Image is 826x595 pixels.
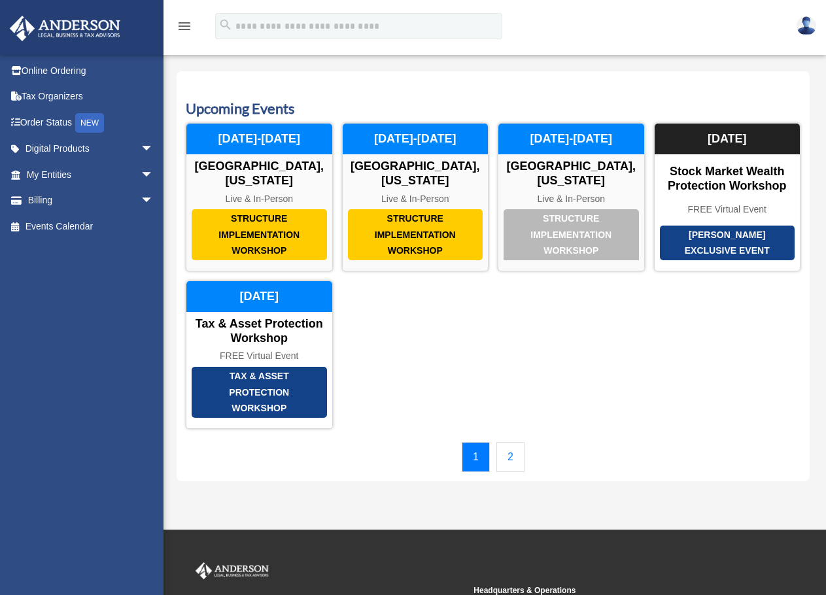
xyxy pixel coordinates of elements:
[496,442,525,472] a: 2
[177,18,192,34] i: menu
[504,209,639,260] div: Structure Implementation Workshop
[9,188,173,214] a: Billingarrow_drop_down
[186,124,332,155] div: [DATE]-[DATE]
[186,123,333,271] a: Structure Implementation Workshop [GEOGRAPHIC_DATA], [US_STATE] Live & In-Person [DATE]-[DATE]
[498,160,644,188] div: [GEOGRAPHIC_DATA], [US_STATE]
[348,209,483,260] div: Structure Implementation Workshop
[141,161,167,188] span: arrow_drop_down
[797,16,816,35] img: User Pic
[177,23,192,34] a: menu
[660,226,795,260] div: [PERSON_NAME] Exclusive Event
[186,194,332,205] div: Live & In-Person
[186,350,332,362] div: FREE Virtual Event
[342,123,489,271] a: Structure Implementation Workshop [GEOGRAPHIC_DATA], [US_STATE] Live & In-Person [DATE]-[DATE]
[655,165,800,193] div: Stock Market Wealth Protection Workshop
[9,161,173,188] a: My Entitiesarrow_drop_down
[654,123,801,271] a: [PERSON_NAME] Exclusive Event Stock Market Wealth Protection Workshop FREE Virtual Event [DATE]
[186,99,800,119] h3: Upcoming Events
[186,317,332,345] div: Tax & Asset Protection Workshop
[9,136,173,162] a: Digital Productsarrow_drop_down
[498,123,645,271] a: Structure Implementation Workshop [GEOGRAPHIC_DATA], [US_STATE] Live & In-Person [DATE]-[DATE]
[186,160,332,188] div: [GEOGRAPHIC_DATA], [US_STATE]
[186,280,333,429] a: Tax & Asset Protection Workshop Tax & Asset Protection Workshop FREE Virtual Event [DATE]
[218,18,233,32] i: search
[343,124,489,155] div: [DATE]-[DATE]
[498,124,644,155] div: [DATE]-[DATE]
[343,194,489,205] div: Live & In-Person
[141,188,167,214] span: arrow_drop_down
[462,442,490,472] a: 1
[193,562,271,579] img: Anderson Advisors Platinum Portal
[655,204,800,215] div: FREE Virtual Event
[9,58,173,84] a: Online Ordering
[655,124,800,155] div: [DATE]
[186,281,332,313] div: [DATE]
[75,113,104,133] div: NEW
[343,160,489,188] div: [GEOGRAPHIC_DATA], [US_STATE]
[6,16,124,41] img: Anderson Advisors Platinum Portal
[9,109,173,136] a: Order StatusNEW
[498,194,644,205] div: Live & In-Person
[192,209,327,260] div: Structure Implementation Workshop
[9,213,167,239] a: Events Calendar
[141,136,167,163] span: arrow_drop_down
[192,367,327,418] div: Tax & Asset Protection Workshop
[9,84,173,110] a: Tax Organizers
